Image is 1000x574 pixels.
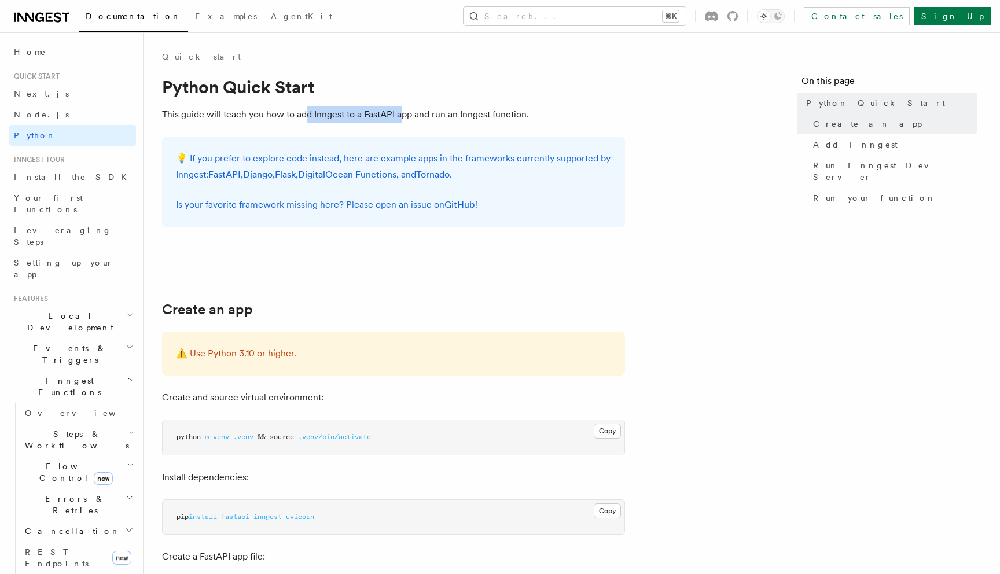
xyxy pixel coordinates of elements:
[20,424,136,456] button: Steps & Workflows
[25,409,144,418] span: Overview
[813,192,936,204] span: Run your function
[808,155,977,187] a: Run Inngest Dev Server
[253,513,282,521] span: inngest
[271,12,332,21] span: AgentKit
[14,258,113,279] span: Setting up your app
[189,513,217,521] span: install
[176,345,611,362] p: ⚠️ Use Python 3.10 or higher.
[9,83,136,104] a: Next.js
[594,503,621,518] button: Copy
[9,155,65,164] span: Inngest tour
[221,513,249,521] span: fastapi
[14,46,46,58] span: Home
[663,10,679,22] kbd: ⌘K
[813,160,977,183] span: Run Inngest Dev Server
[298,169,396,180] a: DigitalOcean Functions
[162,76,625,97] h1: Python Quick Start
[808,134,977,155] a: Add Inngest
[9,104,136,125] a: Node.js
[14,193,83,214] span: Your first Functions
[806,97,945,109] span: Python Quick Start
[20,488,136,521] button: Errors & Retries
[802,74,977,93] h4: On this page
[9,375,125,398] span: Inngest Functions
[813,118,922,130] span: Create an app
[9,343,126,366] span: Events & Triggers
[162,106,625,123] p: This guide will teach you how to add Inngest to a FastAPI app and run an Inngest function.
[286,513,314,521] span: uvicorn
[9,167,136,187] a: Install the SDK
[9,187,136,220] a: Your first Functions
[20,521,136,542] button: Cancellation
[258,433,266,441] span: &&
[9,338,136,370] button: Events & Triggers
[20,428,129,451] span: Steps & Workflows
[177,513,189,521] span: pip
[270,433,294,441] span: source
[162,469,625,485] p: Install dependencies:
[14,89,69,98] span: Next.js
[9,294,48,303] span: Features
[162,389,625,406] p: Create and source virtual environment:
[9,306,136,338] button: Local Development
[188,3,264,31] a: Examples
[176,197,611,213] p: Is your favorite framework missing here? Please open an issue on !
[9,252,136,285] a: Setting up your app
[808,113,977,134] a: Create an app
[213,433,229,441] span: venv
[9,310,126,333] span: Local Development
[444,199,475,210] a: GitHub
[416,169,450,180] a: Tornado
[162,51,241,62] a: Quick start
[14,110,69,119] span: Node.js
[177,433,201,441] span: python
[20,403,136,424] a: Overview
[813,139,898,150] span: Add Inngest
[9,42,136,62] a: Home
[264,3,339,31] a: AgentKit
[914,7,991,25] a: Sign Up
[233,433,253,441] span: .venv
[275,169,296,180] a: Flask
[298,433,371,441] span: .venv/bin/activate
[14,131,56,140] span: Python
[594,424,621,439] button: Copy
[757,9,785,23] button: Toggle dark mode
[20,456,136,488] button: Flow Controlnew
[20,542,136,574] a: REST Endpointsnew
[112,551,131,565] span: new
[20,493,126,516] span: Errors & Retries
[14,226,112,246] span: Leveraging Steps
[9,125,136,146] a: Python
[808,187,977,208] a: Run your function
[20,461,127,484] span: Flow Control
[208,169,241,180] a: FastAPI
[464,7,686,25] button: Search...⌘K
[804,7,910,25] a: Contact sales
[79,3,188,32] a: Documentation
[176,150,611,183] p: 💡 If you prefer to explore code instead, here are example apps in the frameworks currently suppor...
[162,301,253,318] a: Create an app
[195,12,257,21] span: Examples
[243,169,273,180] a: Django
[9,220,136,252] a: Leveraging Steps
[25,547,89,568] span: REST Endpoints
[9,370,136,403] button: Inngest Functions
[162,549,625,565] p: Create a FastAPI app file:
[802,93,977,113] a: Python Quick Start
[14,172,134,182] span: Install the SDK
[86,12,181,21] span: Documentation
[20,525,120,537] span: Cancellation
[9,72,60,81] span: Quick start
[94,472,113,485] span: new
[201,433,209,441] span: -m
